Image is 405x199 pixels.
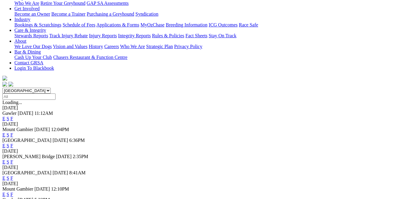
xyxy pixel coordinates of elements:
div: About [14,44,403,49]
span: [GEOGRAPHIC_DATA] [2,138,51,143]
img: logo-grsa-white.png [2,76,7,81]
a: S [7,176,9,181]
a: F [11,159,13,164]
span: [DATE] [18,111,33,116]
a: Breeding Information [166,22,207,27]
div: Get Involved [14,11,403,17]
a: F [11,132,13,137]
span: Mount Gambier [2,127,33,132]
div: [DATE] [2,105,403,111]
a: E [2,192,5,197]
a: S [7,132,9,137]
span: [DATE] [53,138,68,143]
a: Race Safe [239,22,258,27]
a: Become a Trainer [51,11,86,17]
a: Chasers Restaurant & Function Centre [53,55,127,60]
a: S [7,159,9,164]
a: F [11,192,13,197]
a: E [2,143,5,148]
a: Cash Up Your Club [14,55,52,60]
a: Who We Are [120,44,145,49]
span: [PERSON_NAME] Bridge [2,154,55,159]
a: Purchasing a Greyhound [87,11,134,17]
a: Stay On Track [209,33,236,38]
span: Mount Gambier [2,186,33,191]
a: Bar & Dining [14,49,41,54]
a: Rules & Policies [152,33,184,38]
a: Retire Your Greyhound [41,1,86,6]
div: Care & Integrity [14,33,403,38]
a: Fact Sheets [186,33,207,38]
a: E [2,176,5,181]
span: 12:04PM [51,127,69,132]
a: Syndication [135,11,158,17]
a: Contact GRSA [14,60,43,65]
a: E [2,159,5,164]
a: S [7,143,9,148]
a: Careers [104,44,119,49]
span: 6:36PM [69,138,85,143]
a: F [11,116,13,121]
a: History [89,44,103,49]
a: F [11,143,13,148]
span: [DATE] [53,170,68,175]
a: About [14,38,26,44]
div: [DATE] [2,148,403,154]
a: E [2,116,5,121]
span: [DATE] [35,127,50,132]
a: Stewards Reports [14,33,48,38]
a: Vision and Values [53,44,87,49]
a: Integrity Reports [118,33,151,38]
a: Care & Integrity [14,28,46,33]
a: Schedule of Fees [62,22,95,27]
div: Industry [14,22,403,28]
a: Injury Reports [89,33,117,38]
a: S [7,192,9,197]
a: S [7,116,9,121]
span: 8:41AM [69,170,86,175]
a: ICG Outcomes [209,22,237,27]
a: We Love Our Dogs [14,44,52,49]
a: Applications & Forms [96,22,139,27]
img: facebook.svg [2,82,7,87]
a: Login To Blackbook [14,66,54,71]
span: [DATE] [56,154,72,159]
a: Privacy Policy [174,44,202,49]
a: Get Involved [14,6,40,11]
a: E [2,132,5,137]
a: Industry [14,17,30,22]
span: 2:35PM [73,154,88,159]
a: MyOzChase [141,22,165,27]
span: [DATE] [35,186,50,191]
span: Loading... [2,100,22,105]
a: Become an Owner [14,11,50,17]
span: 11:12AM [35,111,53,116]
img: twitter.svg [8,82,13,87]
div: Bar & Dining [14,55,403,60]
a: GAP SA Assessments [87,1,129,6]
a: Who We Are [14,1,39,6]
span: Gawler [2,111,17,116]
div: [DATE] [2,121,403,127]
div: [DATE] [2,181,403,186]
a: F [11,176,13,181]
input: Select date [2,93,56,100]
span: [GEOGRAPHIC_DATA] [2,170,51,175]
a: Strategic Plan [146,44,173,49]
span: 12:10PM [51,186,69,191]
a: Track Injury Rebate [49,33,88,38]
div: Greyhounds as Pets [14,1,403,6]
div: [DATE] [2,165,403,170]
a: Bookings & Scratchings [14,22,61,27]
